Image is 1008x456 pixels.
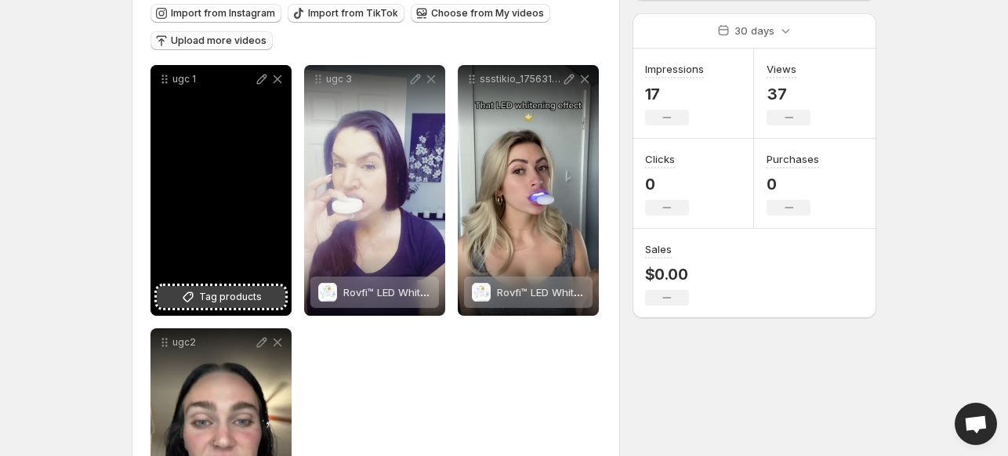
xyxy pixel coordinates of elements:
[326,73,408,85] p: ugc 3
[767,85,810,103] p: 37
[645,241,672,257] h3: Sales
[431,7,544,20] span: Choose from My videos
[645,265,689,284] p: $0.00
[308,7,398,20] span: Import from TikTok
[172,73,254,85] p: ugc 1
[150,65,292,316] div: ugc 1Tag products
[288,4,404,23] button: Import from TikTok
[767,151,819,167] h3: Purchases
[497,286,842,299] span: Rovfi™ LED Whitening Kit (3 Gel) Value Pack with PAP and Led Synergy
[411,4,550,23] button: Choose from My videos
[734,23,774,38] p: 30 days
[150,31,273,50] button: Upload more videos
[767,175,819,194] p: 0
[767,61,796,77] h3: Views
[645,151,675,167] h3: Clicks
[645,85,704,103] p: 17
[645,175,689,194] p: 0
[171,34,267,47] span: Upload more videos
[199,289,262,305] span: Tag products
[171,7,275,20] span: Import from Instagram
[157,286,285,308] button: Tag products
[304,65,445,316] div: ugc 3Rovfi™ LED Whitening Kit (3 Gel) Value Pack with PAP and Led SynergyRovfi™ LED Whitening Kit...
[955,403,997,445] a: Open chat
[645,61,704,77] h3: Impressions
[458,65,599,316] div: ssstikio_1756315715893Rovfi™ LED Whitening Kit (3 Gel) Value Pack with PAP and Led SynergyRovfi™ ...
[343,286,688,299] span: Rovfi™ LED Whitening Kit (3 Gel) Value Pack with PAP and Led Synergy
[172,336,254,349] p: ugc2
[150,4,281,23] button: Import from Instagram
[480,73,561,85] p: ssstikio_1756315715893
